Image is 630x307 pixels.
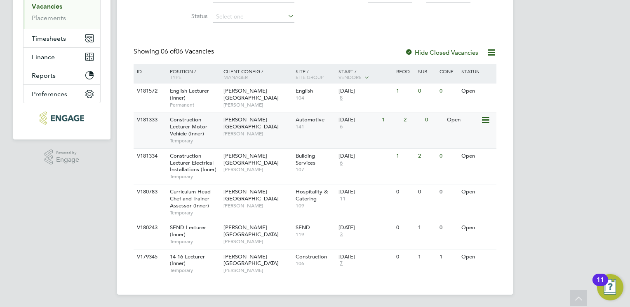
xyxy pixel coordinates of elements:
div: [DATE] [339,153,392,160]
span: Temporary [170,267,219,274]
div: V181572 [135,84,164,99]
span: 7 [339,260,344,267]
span: [PERSON_NAME][GEOGRAPHIC_DATA] [223,87,279,101]
div: 1 [394,84,416,99]
div: [DATE] [339,188,392,195]
div: V179345 [135,249,164,265]
label: Hide Closed Vacancies [405,49,478,56]
span: [PERSON_NAME][GEOGRAPHIC_DATA] [223,224,279,238]
label: Status [160,12,207,20]
span: [PERSON_NAME][GEOGRAPHIC_DATA] [223,253,279,267]
span: 107 [296,166,335,173]
button: Open Resource Center, 11 new notifications [597,274,623,300]
span: Temporary [170,137,219,144]
span: Permanent [170,102,219,108]
img: morganhunt-logo-retina.png [40,112,84,125]
div: 0 [394,249,416,265]
div: Open [459,84,495,99]
button: Preferences [24,85,100,103]
span: Engage [56,156,79,163]
span: Reports [32,72,56,79]
button: Reports [24,66,100,84]
div: 2 [402,112,423,128]
span: Manager [223,74,248,80]
span: 104 [296,95,335,101]
button: Finance [24,48,100,66]
span: Construction Lecturer Motor Vehicle (Inner) [170,116,207,137]
div: Position / [164,64,221,84]
div: Client Config / [221,64,294,84]
span: Vendors [339,74,362,80]
div: 1 [394,149,416,164]
span: SEND Lecturer (Inner) [170,224,206,238]
div: Start / [336,64,394,85]
div: V181333 [135,112,164,128]
div: 0 [423,112,444,128]
span: English [296,87,313,94]
span: Finance [32,53,55,61]
span: Preferences [32,90,67,98]
span: SEND [296,224,310,231]
div: Open [459,184,495,200]
div: ID [135,64,164,78]
span: [PERSON_NAME] [223,166,291,173]
span: 106 [296,260,335,267]
span: [PERSON_NAME] [223,130,291,137]
div: V180783 [135,184,164,200]
span: [PERSON_NAME] [223,238,291,245]
span: 6 [339,123,344,130]
span: Hospitality & Catering [296,188,328,202]
div: 1 [416,220,437,235]
a: Powered byEngage [45,149,80,165]
span: Site Group [296,74,324,80]
span: [PERSON_NAME] [223,202,291,209]
div: 0 [437,84,459,99]
div: Sub [416,64,437,78]
span: Timesheets [32,35,66,42]
div: Open [445,112,481,128]
span: Curriculum Head Chef and Trainer Assessor (Inner) [170,188,211,209]
div: 0 [437,184,459,200]
div: Reqd [394,64,416,78]
div: 0 [416,184,437,200]
span: 14-16 Lecturer (Inner) [170,253,205,267]
div: 1 [416,249,437,265]
span: Automotive [296,116,324,123]
span: Type [170,74,181,80]
div: 1 [437,249,459,265]
span: Construction Lecturer Electrical Installations (Inner) [170,152,216,173]
div: Open [459,149,495,164]
div: 0 [394,220,416,235]
input: Select one [213,11,294,23]
div: Open [459,220,495,235]
span: Temporary [170,173,219,180]
span: English Lecturer (Inner) [170,87,209,101]
div: 0 [437,220,459,235]
span: 3 [339,231,344,238]
div: 11 [597,280,604,291]
div: Status [459,64,495,78]
div: 0 [394,184,416,200]
div: Showing [134,47,216,56]
div: 0 [416,84,437,99]
span: Construction [296,253,327,260]
span: 141 [296,123,335,130]
div: V181334 [135,149,164,164]
span: Temporary [170,238,219,245]
div: [DATE] [339,224,392,231]
a: Placements [32,14,66,22]
span: Building Services [296,152,315,166]
button: Timesheets [24,29,100,47]
a: Vacancies [32,2,62,10]
div: V180243 [135,220,164,235]
div: 1 [380,112,401,128]
span: 109 [296,202,335,209]
div: Conf [437,64,459,78]
span: 119 [296,231,335,238]
div: [DATE] [339,254,392,260]
span: 8 [339,95,344,102]
div: Open [459,249,495,265]
span: Powered by [56,149,79,156]
span: [PERSON_NAME][GEOGRAPHIC_DATA] [223,152,279,166]
span: [PERSON_NAME] [223,102,291,108]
